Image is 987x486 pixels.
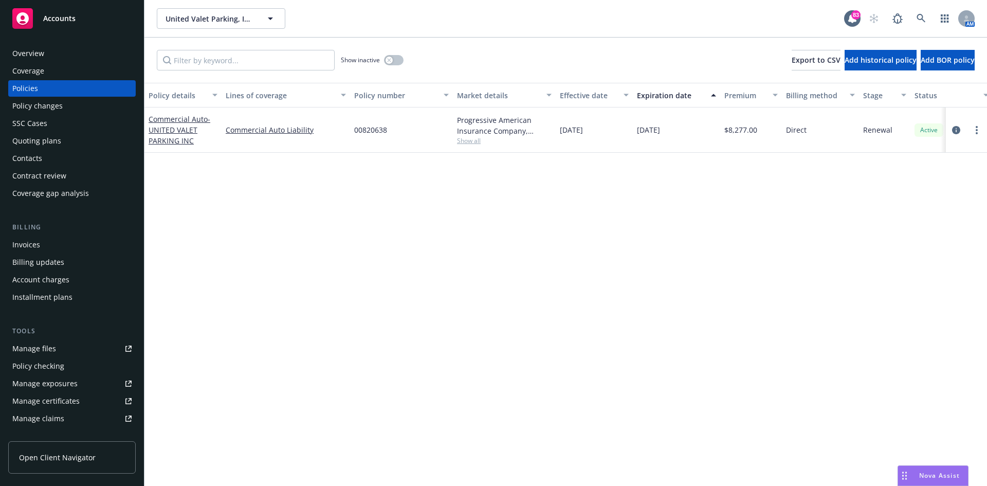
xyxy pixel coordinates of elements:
[851,10,861,20] div: 83
[453,83,556,107] button: Market details
[8,222,136,232] div: Billing
[8,326,136,336] div: Tools
[8,289,136,305] a: Installment plans
[859,83,910,107] button: Stage
[724,90,766,101] div: Premium
[12,237,40,253] div: Invoices
[8,358,136,374] a: Policy checking
[8,4,136,33] a: Accounts
[8,63,136,79] a: Coverage
[560,124,583,135] span: [DATE]
[8,428,136,444] a: Manage BORs
[720,83,782,107] button: Premium
[8,150,136,167] a: Contacts
[8,133,136,149] a: Quoting plans
[792,50,840,70] button: Export to CSV
[911,8,931,29] a: Search
[12,133,61,149] div: Quoting plans
[354,124,387,135] span: 00820638
[8,168,136,184] a: Contract review
[457,90,540,101] div: Market details
[8,98,136,114] a: Policy changes
[8,410,136,427] a: Manage claims
[8,115,136,132] a: SSC Cases
[921,55,975,65] span: Add BOR policy
[637,124,660,135] span: [DATE]
[226,90,335,101] div: Lines of coverage
[12,98,63,114] div: Policy changes
[8,375,136,392] a: Manage exposures
[19,452,96,463] span: Open Client Navigator
[149,114,210,146] span: - UNITED VALET PARKING INC
[12,289,72,305] div: Installment plans
[792,55,840,65] span: Export to CSV
[8,185,136,202] a: Coverage gap analysis
[950,124,962,136] a: circleInformation
[8,237,136,253] a: Invoices
[864,8,884,29] a: Start snowing
[887,8,908,29] a: Report a Bug
[8,254,136,271] a: Billing updates
[12,168,66,184] div: Contract review
[43,14,76,23] span: Accounts
[222,83,350,107] button: Lines of coverage
[12,45,44,62] div: Overview
[144,83,222,107] button: Policy details
[898,466,911,485] div: Drag to move
[8,340,136,357] a: Manage files
[149,114,210,146] a: Commercial Auto
[226,124,346,135] a: Commercial Auto Liability
[12,340,56,357] div: Manage files
[12,393,80,409] div: Manage certificates
[12,272,69,288] div: Account charges
[149,90,206,101] div: Policy details
[919,125,939,135] span: Active
[556,83,633,107] button: Effective date
[898,465,968,486] button: Nova Assist
[971,124,983,136] a: more
[341,56,380,64] span: Show inactive
[457,115,552,136] div: Progressive American Insurance Company, Progressive
[12,375,78,392] div: Manage exposures
[921,50,975,70] button: Add BOR policy
[919,471,960,480] span: Nova Assist
[863,90,895,101] div: Stage
[12,410,64,427] div: Manage claims
[8,272,136,288] a: Account charges
[786,124,807,135] span: Direct
[12,115,47,132] div: SSC Cases
[157,50,335,70] input: Filter by keyword...
[724,124,757,135] span: $8,277.00
[845,50,917,70] button: Add historical policy
[935,8,955,29] a: Switch app
[157,8,285,29] button: United Valet Parking, Inc.
[12,254,64,271] div: Billing updates
[12,428,61,444] div: Manage BORs
[845,55,917,65] span: Add historical policy
[354,90,437,101] div: Policy number
[633,83,720,107] button: Expiration date
[166,13,254,24] span: United Valet Parking, Inc.
[8,45,136,62] a: Overview
[863,124,892,135] span: Renewal
[457,136,552,145] span: Show all
[786,90,844,101] div: Billing method
[637,90,705,101] div: Expiration date
[560,90,617,101] div: Effective date
[350,83,453,107] button: Policy number
[12,80,38,97] div: Policies
[12,150,42,167] div: Contacts
[915,90,977,101] div: Status
[782,83,859,107] button: Billing method
[12,63,44,79] div: Coverage
[12,185,89,202] div: Coverage gap analysis
[12,358,64,374] div: Policy checking
[8,393,136,409] a: Manage certificates
[8,80,136,97] a: Policies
